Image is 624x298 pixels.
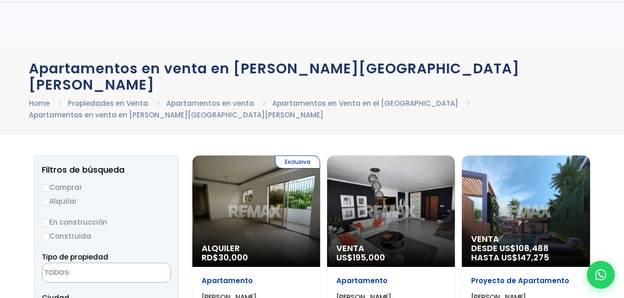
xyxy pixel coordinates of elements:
[218,252,248,263] span: 30,000
[353,252,385,263] span: 195,000
[42,165,171,175] h2: Filtros de búsqueda
[42,181,171,193] label: Comprar
[29,109,323,121] li: Apartamentos en venta en [PERSON_NAME][GEOGRAPHIC_DATA][PERSON_NAME]
[29,60,596,93] h1: Apartamentos en venta en [PERSON_NAME][GEOGRAPHIC_DATA][PERSON_NAME]
[42,184,49,192] input: Comprar
[471,253,580,262] span: HASTA US$
[42,230,171,242] label: Construida
[516,242,549,254] span: 108,488
[29,98,50,108] a: Home
[202,252,248,263] span: RD$
[42,195,171,207] label: Alquilar
[471,234,580,244] span: Venta
[518,252,549,263] span: 147,275
[471,244,580,262] span: DESDE US$
[272,98,458,108] a: Apartamentos en Venta en el [GEOGRAPHIC_DATA]
[42,216,171,228] label: En construcción
[42,263,132,283] textarea: Search
[471,276,580,285] p: Proyecto de Apartamento
[42,252,108,262] span: Tipo de propiedad
[336,244,446,253] span: Venta
[202,244,311,253] span: Alquiler
[42,198,49,206] input: Alquilar
[68,98,148,108] a: Propiedades en Venta
[336,252,385,263] span: US$
[202,276,311,285] p: Apartamento
[42,219,49,227] input: En construcción
[166,98,254,108] a: Apartamentos en venta
[275,155,320,168] span: Exclusiva
[42,233,49,240] input: Construida
[336,276,446,285] p: Apartamento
